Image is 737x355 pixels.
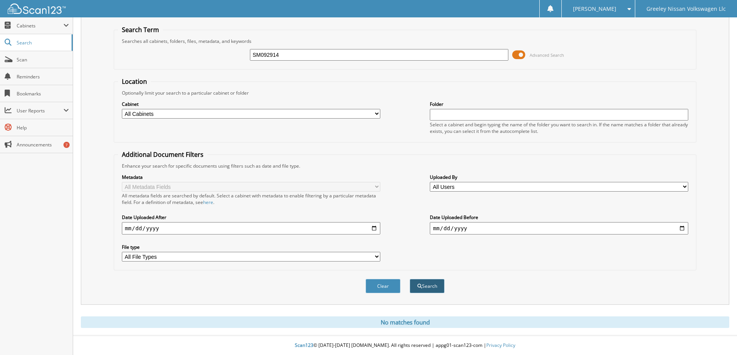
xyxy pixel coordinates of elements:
input: end [430,222,688,234]
div: Select a cabinet and begin typing the name of the folder you want to search in. If the name match... [430,121,688,134]
div: © [DATE]-[DATE] [DOMAIN_NAME]. All rights reserved | appg01-scan123-com | [73,336,737,355]
img: scan123-logo-white.svg [8,3,66,14]
div: 7 [63,142,70,148]
span: [PERSON_NAME] [573,7,616,11]
div: Enhance your search for specific documents using filters such as date and file type. [118,163,692,169]
span: Cabinets [17,22,63,29]
span: Help [17,124,69,131]
button: Clear [366,279,400,293]
span: Reminders [17,73,69,80]
span: Search [17,39,68,46]
span: Greeley Nissan Volkswagen Llc [646,7,726,11]
label: Cabinet [122,101,380,107]
legend: Location [118,77,151,86]
label: File type [122,244,380,250]
span: Advanced Search [530,52,564,58]
span: Bookmarks [17,90,69,97]
label: Uploaded By [430,174,688,180]
div: No matches found [81,316,729,328]
a: Privacy Policy [486,342,515,348]
label: Metadata [122,174,380,180]
button: Search [410,279,445,293]
div: Searches all cabinets, folders, files, metadata, and keywords [118,38,692,44]
div: Optionally limit your search to a particular cabinet or folder [118,90,692,96]
input: start [122,222,380,234]
span: Scan123 [295,342,313,348]
label: Folder [430,101,688,107]
a: here [203,199,213,206]
label: Date Uploaded After [122,214,380,221]
span: User Reports [17,107,63,114]
legend: Additional Document Filters [118,150,207,159]
iframe: Chat Widget [698,318,737,355]
div: All metadata fields are searched by default. Select a cabinet with metadata to enable filtering b... [122,192,380,206]
span: Announcements [17,141,69,148]
span: Scan [17,56,69,63]
legend: Search Term [118,25,163,34]
label: Date Uploaded Before [430,214,688,221]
